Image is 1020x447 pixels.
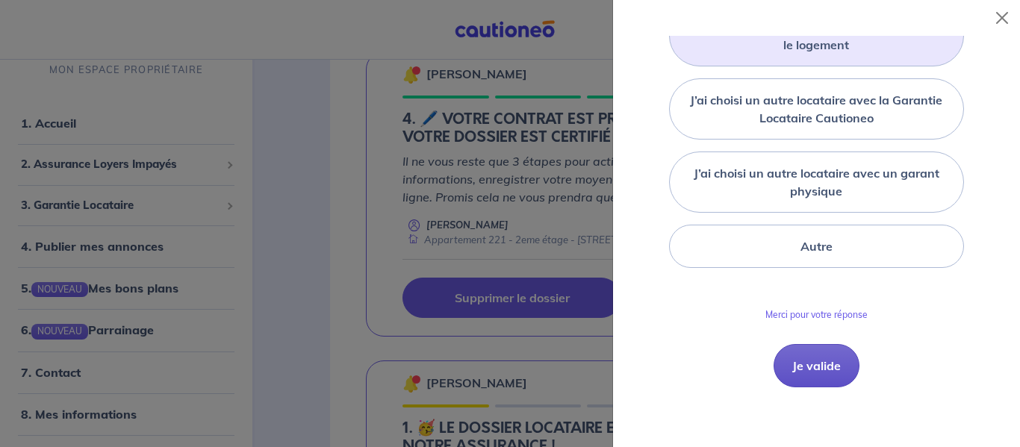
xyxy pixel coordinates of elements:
button: Je valide [774,344,859,387]
label: J’ai choisi un autre locataire avec un garant physique [688,164,945,200]
p: Merci pour votre réponse [765,310,868,320]
label: Le locataire a changé d’avis, il ne prend pas le logement [688,18,945,54]
button: Close [990,6,1014,30]
label: J’ai choisi un autre locataire avec la Garantie Locataire Cautioneo [688,91,945,127]
label: Autre [800,237,833,255]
